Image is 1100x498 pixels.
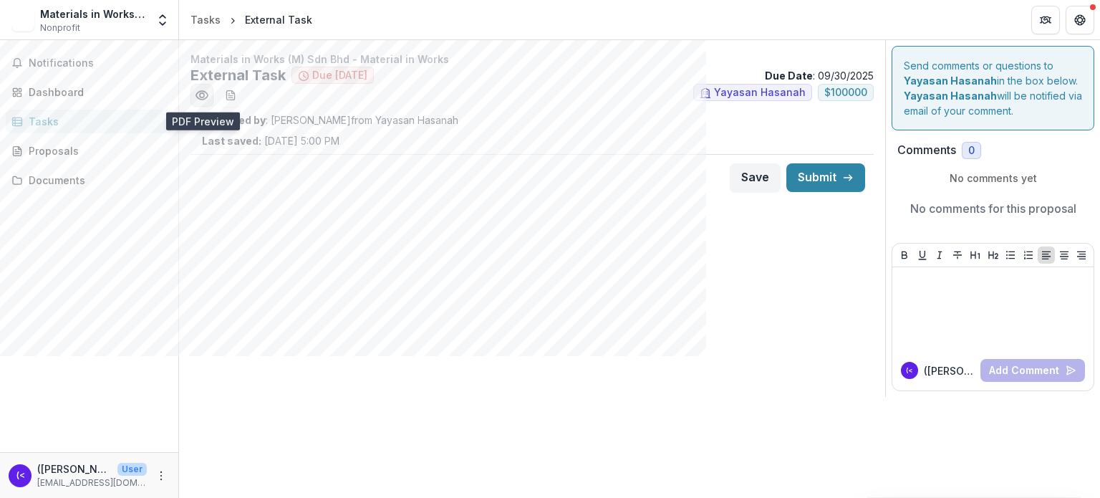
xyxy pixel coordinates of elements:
[1066,6,1094,34] button: Get Help
[6,139,173,163] a: Proposals
[765,68,874,83] p: : 09/30/2025
[1020,246,1037,264] button: Ordered List
[6,110,173,133] a: Tasks
[29,173,161,188] div: Documents
[765,70,813,82] strong: Due Date
[11,9,34,32] img: Materials in Works (M) Sdn Bhd
[37,477,147,489] p: [EMAIL_ADDRESS][DOMAIN_NAME]
[1002,246,1019,264] button: Bullet List
[6,168,173,192] a: Documents
[29,85,161,100] div: Dashboard
[190,12,221,27] div: Tasks
[245,12,312,27] div: External Task
[904,90,997,102] strong: Yayasan Hasanah
[190,67,286,84] h2: External Task
[29,143,161,158] div: Proposals
[29,114,161,129] div: Tasks
[949,246,966,264] button: Strike
[1038,246,1055,264] button: Align Left
[202,112,862,128] p: : [PERSON_NAME] from Yayasan Hasanah
[117,463,147,476] p: User
[40,21,80,34] span: Nonprofit
[37,461,112,477] p: ([PERSON_NAME]) [PERSON_NAME] Sen <[EMAIL_ADDRESS][DOMAIN_NAME]>
[931,246,948,264] button: Italicize
[202,114,266,126] strong: Assigned by
[202,135,261,147] strong: Last saved:
[1031,6,1060,34] button: Partners
[924,363,975,378] p: ([PERSON_NAME]
[714,87,806,99] span: Yayasan Hasanah
[896,246,913,264] button: Bold
[897,143,956,157] h2: Comments
[16,471,25,480] div: (John) Ooi Chong Sen <chongsen.ooi@gmail.com>
[910,200,1076,217] p: No comments for this proposal
[1073,246,1090,264] button: Align Right
[1056,246,1073,264] button: Align Center
[6,52,173,75] button: Notifications
[312,70,367,82] span: Due [DATE]
[980,359,1085,382] button: Add Comment
[29,57,167,70] span: Notifications
[968,145,975,157] span: 0
[730,163,781,192] button: Save
[190,84,213,107] button: Preview 594dafc0-ebd6-4601-ba65-28666cfc5af6.pdf
[967,246,984,264] button: Heading 1
[824,87,867,99] span: $ 100000
[153,6,173,34] button: Open entity switcher
[985,246,1002,264] button: Heading 2
[219,84,242,107] button: download-word-button
[40,6,147,21] div: Materials in Works (M) Sdn Bhd
[202,133,339,148] p: [DATE] 5:00 PM
[190,52,874,67] p: Materials in Works (M) Sdn Bhd - Material in Works
[6,80,173,104] a: Dashboard
[906,367,913,374] div: (John) Ooi Chong Sen <chongsen.ooi@gmail.com>
[786,163,865,192] button: Submit
[185,9,226,30] a: Tasks
[914,246,931,264] button: Underline
[185,9,318,30] nav: breadcrumb
[904,75,997,87] strong: Yayasan Hasanah
[892,46,1094,130] div: Send comments or questions to in the box below. will be notified via email of your comment.
[897,171,1089,186] p: No comments yet
[153,467,170,484] button: More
